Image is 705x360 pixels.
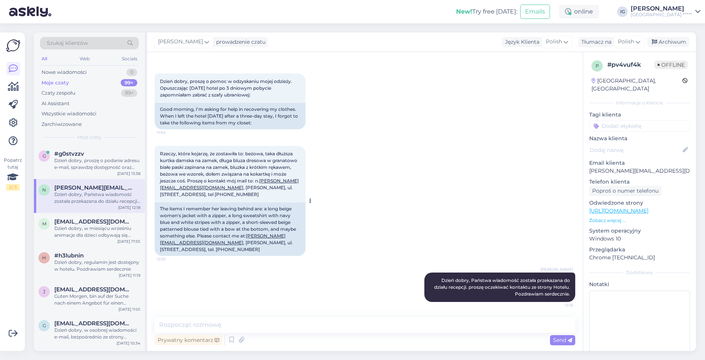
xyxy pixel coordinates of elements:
div: Guten Morgen, bin auf der Suche nach einem Angebot für einen Aufenthalt bei Ihnen? 2Erwachsende m... [54,293,140,306]
span: g [43,153,46,159]
span: #h3lubnin [54,252,84,259]
div: Dzień dobry, w osobnej wiadomości e-mail, bezpośrednio ze strony [GEOGRAPHIC_DATA]***** wysłałam ... [54,327,140,340]
div: Czaty zespołu [41,89,75,97]
div: [PERSON_NAME] [631,6,692,12]
span: h [42,255,46,260]
p: System operacyjny [589,227,690,235]
div: online [559,5,599,18]
div: Socials [120,54,139,64]
div: Informacje o kliencie [589,100,690,106]
p: Przeglądarka [589,246,690,254]
span: n.ogorkiewicz@gmail.com [54,184,133,191]
div: Język Klienta [502,38,539,46]
div: [DATE] 13:38 [117,171,140,176]
div: Popatrz tutaj [6,157,20,191]
div: Nowe wiadomości [41,69,87,76]
div: [DATE] 12:18 [118,205,140,210]
span: 12:01 [157,256,185,262]
span: g [43,323,46,328]
span: 11:54 [157,130,185,135]
div: [DATE] 11:19 [119,273,140,278]
span: Offline [654,61,688,69]
span: 12:18 [545,302,573,308]
div: # pv4vuf4k [607,60,654,69]
span: Dzień dobry, proszę o pomoc w odzyskaniu mojej odzieży. Opuszczając [DATE] hotel po 3 dniowym pob... [160,78,293,98]
span: [PERSON_NAME] [158,38,203,46]
div: [DATE] 17:55 [117,239,140,244]
div: 99+ [121,89,137,97]
input: Dodać etykietę [589,120,690,132]
input: Dodaj nazwę [590,146,681,154]
div: Poproś o numer telefonu [589,186,662,196]
span: Moje czaty [77,134,101,141]
div: Zarchiwizowane [41,121,82,128]
span: j [43,289,45,294]
div: AI Assistant [41,100,69,107]
p: Telefon klienta [589,178,690,186]
span: #g0stvzzv [54,150,84,157]
div: Dodatkowy [589,269,690,276]
button: Emails [520,5,550,19]
div: IG [617,6,628,17]
div: [DATE] 11:01 [118,306,140,312]
div: [GEOGRAPHIC_DATA], [GEOGRAPHIC_DATA] [591,77,682,93]
div: 99+ [121,79,137,87]
span: Szukaj klientów [47,39,88,47]
p: Notatki [589,280,690,288]
span: Polish [546,38,562,46]
span: n [42,187,46,193]
span: [PERSON_NAME] [541,267,573,272]
span: malgorzatka6@wp.pl [54,218,133,225]
span: Rzeczy, które kojarzę, że zostawiła to: beżowa, taka dłuższa kurtka damska na zamek, długa bluza ... [160,151,299,197]
div: Wszystkie wiadomości [41,110,97,118]
div: Web [78,54,91,64]
div: Dzień dobry, w miesiącu wrześniu animacje dla dzieci odbywają się jedynie w weekendy. Plan powini... [54,225,140,239]
span: Dzień dobry, Państwa wiadomość została przekazana do działu recepcji. proszę oczekiwać kontaktu z... [434,277,571,297]
a: [PERSON_NAME][GEOGRAPHIC_DATA] ***** [631,6,700,18]
div: Dzień dobry, proszę o podanie adresu e-mail, sprawdzę dostępność oraz prześlę Państwu ofertę. Poz... [54,157,140,171]
div: Dzień dobry, regulamin jest dostępny w hotelu. Pozdrawiam serdecznie [54,259,140,273]
p: Windows 10 [589,235,690,243]
span: p [596,63,599,69]
div: prowadzenie czatu [213,38,266,46]
span: goskap2@wp.pl [54,320,133,327]
p: Email klienta [589,159,690,167]
div: [DATE] 10:34 [117,340,140,346]
div: 0 [126,69,137,76]
div: Moje czaty [41,79,69,87]
p: [PERSON_NAME][EMAIL_ADDRESS][DOMAIN_NAME] [589,167,690,175]
img: Askly Logo [6,38,20,53]
div: Good morning, I'm asking for help in recovering my clothes. When I left the hotel [DATE] after a ... [155,103,306,129]
div: Tłumacz na [578,38,611,46]
span: jennyburkert@yahoo.de [54,286,133,293]
div: Prywatny komentarz [155,335,222,345]
div: Archiwum [647,37,689,47]
div: Try free [DATE]: [456,7,517,16]
span: Send [553,337,572,343]
div: 2 / 3 [6,184,20,191]
div: All [40,54,49,64]
p: Nazwa klienta [589,135,690,142]
a: [URL][DOMAIN_NAME] [589,207,648,214]
p: Odwiedzone strony [589,199,690,207]
b: New! [456,8,472,15]
p: Chrome [TECHNICAL_ID] [589,254,690,262]
span: m [42,221,46,227]
div: Dzień dobry, Państwa wiadomość została przekazana do działu recepcji. proszę oczekiwać kontaktu z... [54,191,140,205]
p: Zobacz więcej ... [589,217,690,224]
div: The items I remember her leaving behind are: a long beige women's jacket with a zipper, a long sw... [155,202,306,256]
p: Tagi klienta [589,111,690,119]
span: Polish [618,38,634,46]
